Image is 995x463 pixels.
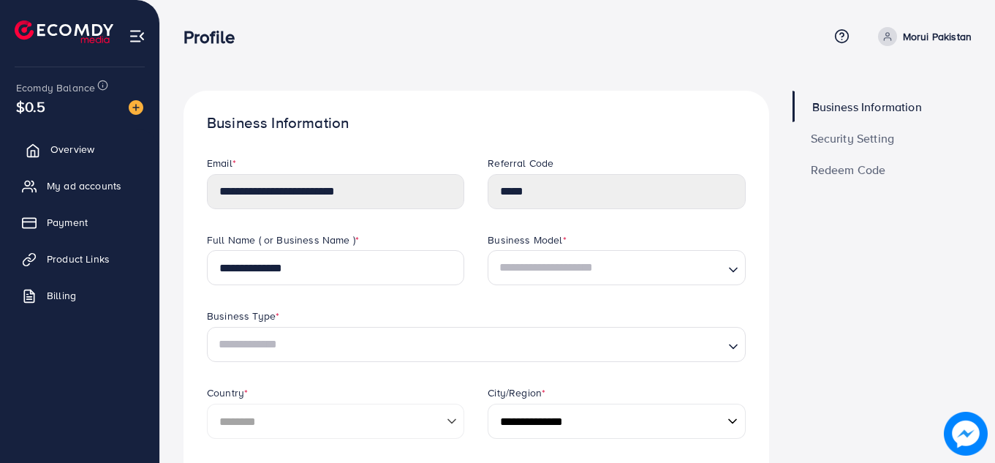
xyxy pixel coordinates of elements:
div: Search for option [207,327,746,362]
span: Ecomdy Balance [16,80,95,95]
span: Product Links [47,252,110,266]
img: logo [15,20,113,43]
a: My ad accounts [11,171,148,200]
span: Overview [50,142,94,157]
span: Redeem Code [811,164,886,176]
img: menu [129,28,145,45]
span: $0.5 [16,96,46,117]
label: Business Model [488,233,566,247]
label: Country [207,385,248,400]
h1: Business Information [207,114,746,132]
span: Business Information [812,101,922,113]
a: Payment [11,208,148,237]
label: Email [207,156,236,170]
img: image [129,100,143,115]
a: Billing [11,281,148,310]
p: Morui Pakistan [903,28,972,45]
input: Search for option [213,331,722,358]
img: image [944,412,988,456]
a: Overview [11,135,148,164]
label: Full Name ( or Business Name ) [207,233,359,247]
a: Morui Pakistan [872,27,972,46]
label: Referral Code [488,156,553,170]
label: Business Type [207,309,279,323]
label: City/Region [488,385,545,400]
span: Payment [47,215,88,230]
h3: Profile [184,26,246,48]
input: Search for option [494,255,722,282]
span: Security Setting [811,132,895,144]
span: Billing [47,288,76,303]
a: Product Links [11,244,148,274]
div: Search for option [488,250,745,285]
span: My ad accounts [47,178,121,193]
